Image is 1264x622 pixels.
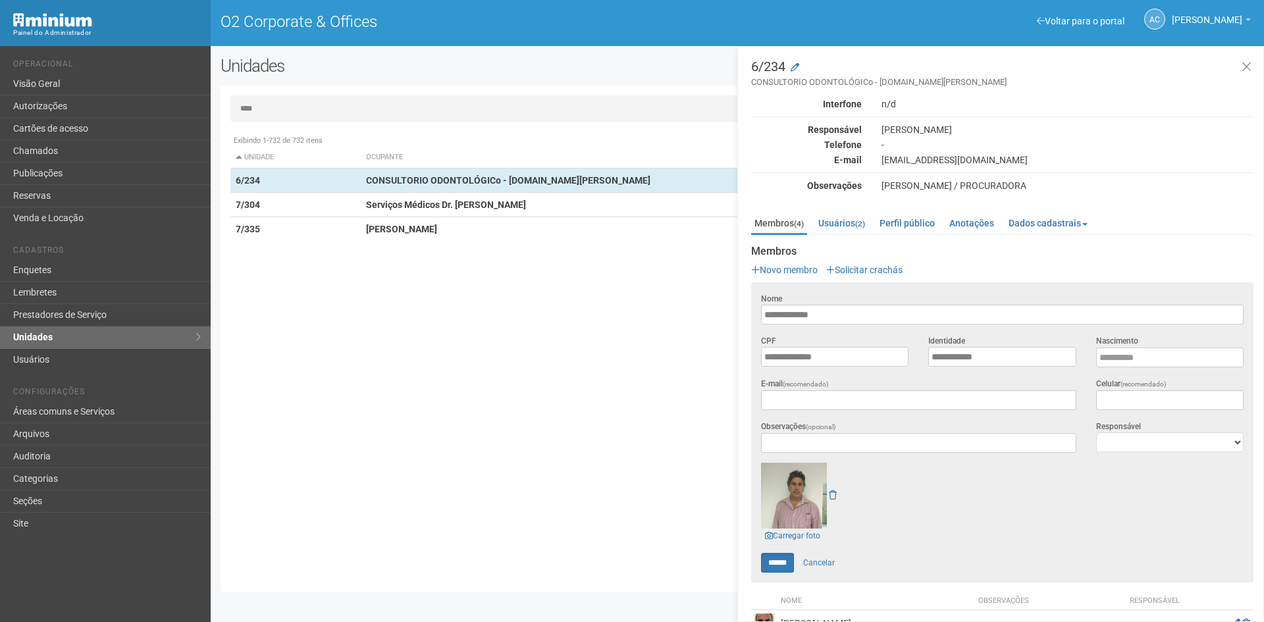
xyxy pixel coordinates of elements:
[741,124,872,136] div: Responsável
[230,147,361,168] th: Unidade: activate to sort column descending
[366,175,650,186] strong: CONSULTORIO ODONTOLÓGICo - [DOMAIN_NAME][PERSON_NAME]
[236,224,260,234] strong: 7/335
[761,293,782,305] label: Nome
[1096,378,1167,390] label: Celular
[741,139,872,151] div: Telefone
[796,553,842,573] a: Cancelar
[13,59,201,73] li: Operacional
[13,246,201,259] li: Cadastros
[815,213,868,233] a: Usuários(2)
[751,265,818,275] a: Novo membro
[1096,421,1141,432] label: Responsável
[946,213,997,233] a: Anotações
[761,335,776,347] label: CPF
[751,213,807,235] a: Membros(4)
[783,380,829,388] span: (recomendado)
[855,219,865,228] small: (2)
[361,147,808,168] th: Ocupante: activate to sort column ascending
[791,61,799,74] a: Modificar a unidade
[1172,16,1251,27] a: [PERSON_NAME]
[751,60,1253,88] h3: 6/234
[872,139,1263,151] div: -
[761,378,829,390] label: E-mail
[872,180,1263,192] div: [PERSON_NAME] / PROCURADORA
[928,335,965,347] label: Identidade
[872,124,1263,136] div: [PERSON_NAME]
[872,154,1263,166] div: [EMAIL_ADDRESS][DOMAIN_NAME]
[13,27,201,39] div: Painel do Administrador
[1122,592,1188,610] th: Responsável
[826,265,903,275] a: Solicitar crachás
[1037,16,1124,26] a: Voltar para o portal
[13,13,92,27] img: Minium
[1172,2,1242,25] span: Ana Carla de Carvalho Silva
[366,199,526,210] strong: Serviços Médicos Dr. [PERSON_NAME]
[751,76,1253,88] small: CONSULTORIO ODONTOLÓGICo - [DOMAIN_NAME][PERSON_NAME]
[872,98,1263,110] div: n/d
[1120,380,1167,388] span: (recomendado)
[236,175,260,186] strong: 6/234
[777,592,975,610] th: Nome
[751,246,1253,257] strong: Membros
[236,199,260,210] strong: 7/304
[221,56,640,76] h2: Unidades
[1096,335,1138,347] label: Nascimento
[13,387,201,401] li: Configurações
[761,529,824,543] a: Carregar foto
[761,421,836,433] label: Observações
[794,219,804,228] small: (4)
[1144,9,1165,30] a: AC
[741,180,872,192] div: Observações
[829,490,837,500] a: Remover
[741,98,872,110] div: Interfone
[366,224,437,234] strong: [PERSON_NAME]
[761,463,827,529] img: user.png
[1005,213,1091,233] a: Dados cadastrais
[230,135,1244,147] div: Exibindo 1-732 de 732 itens
[221,13,727,30] h1: O2 Corporate & Offices
[876,213,938,233] a: Perfil público
[741,154,872,166] div: E-mail
[806,423,836,430] span: (opcional)
[975,592,1122,610] th: Observações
